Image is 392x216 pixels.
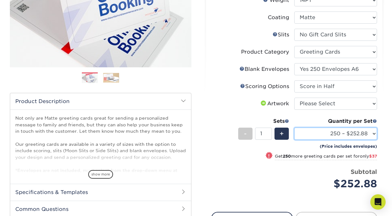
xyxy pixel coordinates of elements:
[294,117,377,125] div: Quantity per Set
[275,154,377,160] small: Get more greeting cards per set for
[240,83,289,90] div: Scoring Options
[320,143,377,149] small: (Price includes envelopes)
[15,115,186,180] p: Not only are Matte greeting cards great for sending a personalized message to family and friends,...
[283,154,291,159] strong: 250
[10,93,191,109] h2: Product Description
[273,31,289,39] div: Slits
[360,154,377,159] span: only
[280,129,284,138] span: +
[241,48,289,56] div: Product Category
[244,129,247,138] span: -
[82,73,98,84] img: Greeting Cards 01
[103,73,119,83] img: Greeting Cards 02
[268,14,289,21] div: Coating
[369,154,377,159] span: $37
[370,194,386,210] div: Open Intercom Messenger
[268,153,270,159] span: !
[351,168,377,175] strong: Subtotal
[299,176,377,191] div: $252.88
[239,65,289,73] div: Blank Envelopes
[260,100,289,108] div: Artwork
[238,117,289,125] div: Sets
